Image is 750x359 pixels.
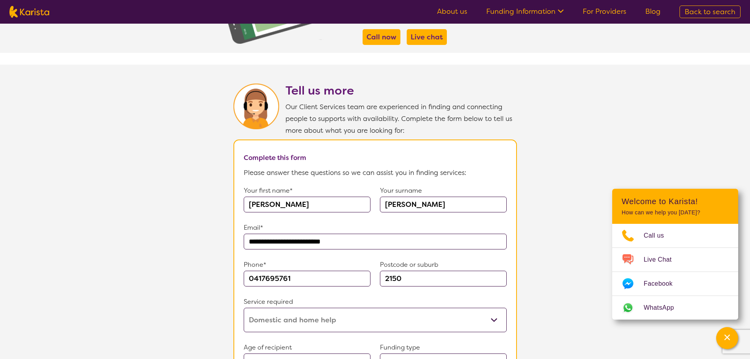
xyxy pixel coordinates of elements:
a: For Providers [583,7,626,16]
a: Blog [645,7,661,16]
span: Facebook [644,278,682,290]
h2: Tell us more [285,84,517,98]
p: How can we help you [DATE]? [622,209,729,216]
ul: Choose channel [612,224,738,320]
span: WhatsApp [644,302,683,314]
img: Karista logo [9,6,49,18]
img: Karista Client Service [233,84,279,129]
span: Back to search [685,7,735,17]
button: Channel Menu [716,327,738,349]
span: Call us [644,230,674,242]
span: Live Chat [644,254,681,266]
p: Your surname [380,185,507,197]
p: Phone* [244,259,370,271]
p: Email* [244,222,507,234]
h2: Welcome to Karista! [622,197,729,206]
a: Live chat [409,31,445,43]
p: Our Client Services team are experienced in finding and connecting people to supports with availa... [285,101,517,136]
a: Call now [365,31,398,43]
b: Live chat [411,32,443,42]
a: Back to search [680,6,741,18]
p: Service required [244,296,507,308]
p: Please answer these questions so we can assist you in finding services: [244,167,507,179]
div: Channel Menu [612,189,738,320]
a: Funding Information [486,7,564,16]
p: Age of recipient [244,342,370,353]
a: About us [437,7,467,16]
p: Postcode or suburb [380,259,507,271]
p: Your first name* [244,185,370,197]
b: Call now [367,32,396,42]
p: Funding type [380,342,507,353]
b: Complete this form [244,153,306,162]
a: Web link opens in a new tab. [612,296,738,320]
